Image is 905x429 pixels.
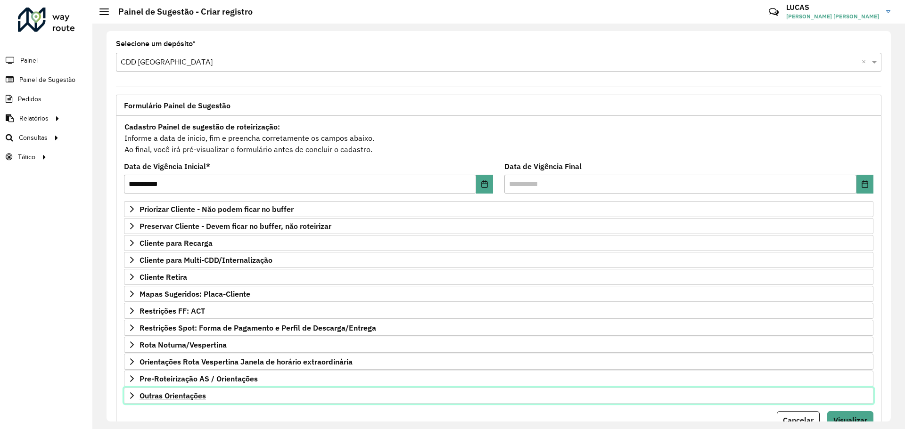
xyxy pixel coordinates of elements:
[19,75,75,85] span: Painel de Sugestão
[116,38,196,49] label: Selecione um depósito
[18,152,35,162] span: Tático
[124,371,873,387] a: Pre-Roteirização AS / Orientações
[140,222,331,230] span: Preservar Cliente - Devem ficar no buffer, não roteirizar
[19,133,48,143] span: Consultas
[18,94,41,104] span: Pedidos
[124,388,873,404] a: Outras Orientações
[504,161,582,172] label: Data de Vigência Final
[124,102,230,109] span: Formulário Painel de Sugestão
[856,175,873,194] button: Choose Date
[140,307,205,315] span: Restrições FF: ACT
[19,113,49,123] span: Relatórios
[124,122,280,131] strong: Cadastro Painel de sugestão de roteirização:
[140,392,206,399] span: Outras Orientações
[140,324,376,332] span: Restrições Spot: Forma de Pagamento e Perfil de Descarga/Entrega
[140,375,258,382] span: Pre-Roteirização AS / Orientações
[777,411,820,429] button: Cancelar
[786,12,879,21] span: [PERSON_NAME] [PERSON_NAME]
[124,252,873,268] a: Cliente para Multi-CDD/Internalização
[140,341,227,348] span: Rota Noturna/Vespertina
[783,415,814,425] span: Cancelar
[140,290,250,298] span: Mapas Sugeridos: Placa-Cliente
[764,2,784,22] a: Contato Rápido
[124,286,873,302] a: Mapas Sugeridos: Placa-Cliente
[140,358,353,365] span: Orientações Rota Vespertina Janela de horário extraordinária
[140,239,213,247] span: Cliente para Recarga
[140,205,294,213] span: Priorizar Cliente - Não podem ficar no buffer
[124,121,873,155] div: Informe a data de inicio, fim e preencha corretamente os campos abaixo. Ao final, você irá pré-vi...
[140,273,187,281] span: Cliente Retira
[827,411,873,429] button: Visualizar
[124,201,873,217] a: Priorizar Cliente - Não podem ficar no buffer
[140,256,272,264] span: Cliente para Multi-CDD/Internalização
[124,337,873,353] a: Rota Noturna/Vespertina
[124,218,873,234] a: Preservar Cliente - Devem ficar no buffer, não roteirizar
[124,235,873,251] a: Cliente para Recarga
[124,303,873,319] a: Restrições FF: ACT
[476,175,493,194] button: Choose Date
[124,161,210,172] label: Data de Vigência Inicial
[109,7,253,17] h2: Painel de Sugestão - Criar registro
[862,57,870,68] span: Clear all
[20,56,38,65] span: Painel
[124,320,873,336] a: Restrições Spot: Forma de Pagamento e Perfil de Descarga/Entrega
[786,3,879,12] h3: LUCAS
[124,354,873,370] a: Orientações Rota Vespertina Janela de horário extraordinária
[124,269,873,285] a: Cliente Retira
[833,415,867,425] span: Visualizar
